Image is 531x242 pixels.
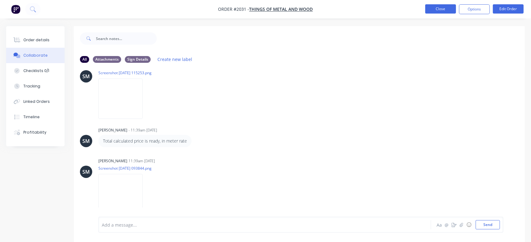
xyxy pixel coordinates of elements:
button: Timeline [6,109,65,125]
div: - 11:39am [DATE] [129,127,157,133]
div: SM [82,73,90,80]
p: Screenshot [DATE] 115253.png [98,70,152,75]
button: Collaborate [6,48,65,63]
div: [PERSON_NAME] [98,127,127,133]
button: Linked Orders [6,94,65,109]
button: Profitability [6,125,65,140]
div: All [80,56,89,63]
button: Create new label [154,55,196,63]
button: @ [443,221,450,228]
button: Aa [436,221,443,228]
p: Total calculated price is ready, in meter rate [103,138,187,144]
img: Factory [11,5,20,14]
div: Linked Orders [23,99,50,104]
div: [PERSON_NAME] [98,158,127,164]
button: Order details [6,32,65,48]
div: Checklists 0/1 [23,68,49,74]
button: Checklists 0/1 [6,63,65,79]
div: Attachments [93,56,121,63]
span: Order #2031 - [218,6,249,12]
a: Things of Metal and Wood [249,6,313,12]
div: Profitability [23,130,46,135]
div: Collaborate [23,53,48,58]
input: Search notes... [96,32,157,45]
div: Timeline [23,114,40,120]
div: Sign Details [125,56,151,63]
div: 11:39am [DATE] [129,158,155,164]
div: SM [82,168,90,175]
button: Send [476,220,500,229]
p: Screenshot [DATE] 093844.png [98,166,152,171]
button: Edit Order [493,4,524,14]
div: Order details [23,37,50,43]
button: ☺ [465,221,473,228]
button: Close [425,4,456,14]
div: SM [82,137,90,145]
div: Tracking [23,83,40,89]
button: Options [459,4,490,14]
button: Tracking [6,79,65,94]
